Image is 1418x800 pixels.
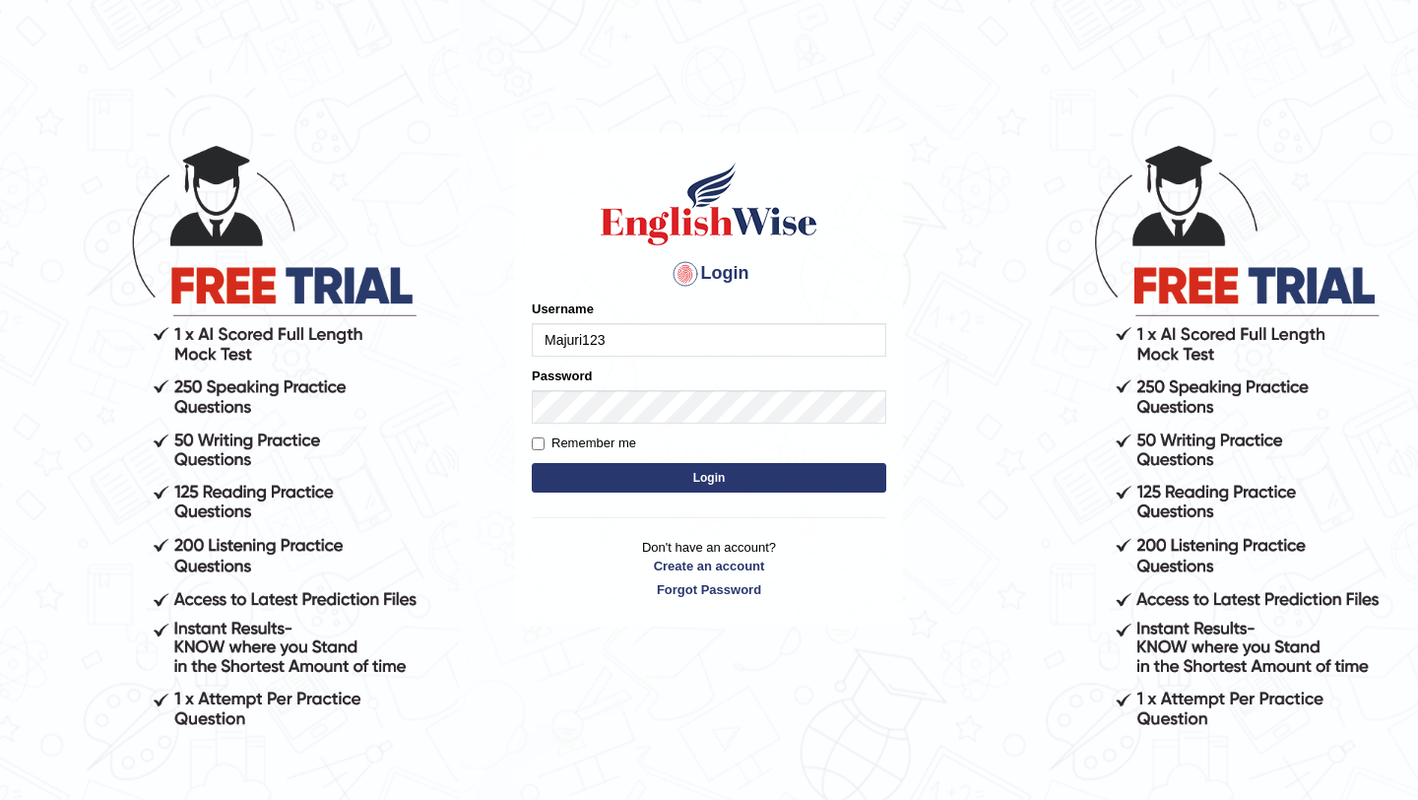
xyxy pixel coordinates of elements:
[532,437,545,450] input: Remember me
[532,463,886,493] button: Login
[532,557,886,575] a: Create an account
[532,300,594,318] label: Username
[532,580,886,599] a: Forgot Password
[532,258,886,290] h4: Login
[532,538,886,599] p: Don't have an account?
[597,160,821,248] img: Logo of English Wise sign in for intelligent practice with AI
[532,367,592,385] label: Password
[532,433,636,453] label: Remember me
